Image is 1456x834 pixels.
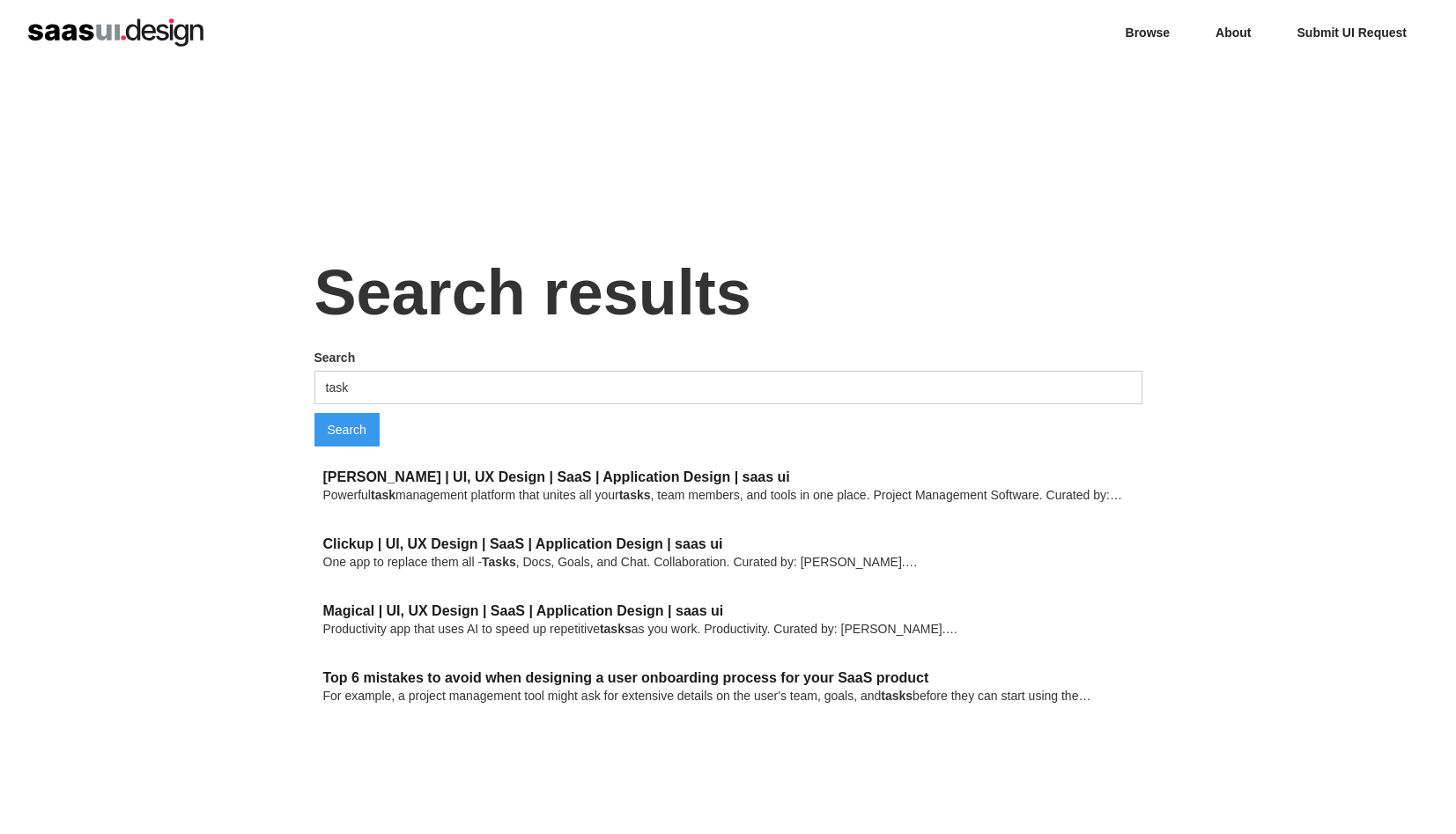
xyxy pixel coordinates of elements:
[600,622,632,636] strong: tasks
[314,255,1142,330] h1: Search results
[28,18,203,47] a: home
[632,622,946,636] span: as you work. Productivity. Curated by: [PERSON_NAME].
[371,488,395,502] strong: task
[323,670,929,685] a: Top 6 mistakes to avoid when designing a user onboarding process for your SaaS product
[314,349,1142,366] label: Search
[323,469,790,484] a: [PERSON_NAME] | UI, UX Design | SaaS | Application Design | saas ui
[323,488,371,502] span: Powerful
[619,488,651,502] strong: tasks
[314,371,1142,404] input: Search…
[905,555,918,569] span: …
[323,555,483,569] span: One app to replace them all -
[323,536,723,551] a: Clickup | UI, UX Design | SaaS | Application Design | saas ui
[1194,14,1272,51] a: About
[1276,14,1428,51] a: Submit UI Request
[946,622,958,636] span: …
[881,689,913,703] strong: tasks
[323,488,1122,520] span: , team members, and tools in one place. Project Management Software. Curated by: [PERSON_NAME].
[323,603,724,618] a: Magical | UI, UX Design | SaaS | Application Design | saas ui
[314,413,380,447] input: Search
[323,622,600,636] span: Productivity app that uses AI to speed up repetitive
[395,488,619,502] span: management platform that unites all your
[516,555,905,569] span: , Docs, Goals, and Chat. Collaboration. Curated by: [PERSON_NAME].
[323,689,882,703] span: For example, a project management tool might ask for extensive details on the user's team, goals,...
[1105,14,1192,51] a: Browse
[482,555,516,569] strong: Tasks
